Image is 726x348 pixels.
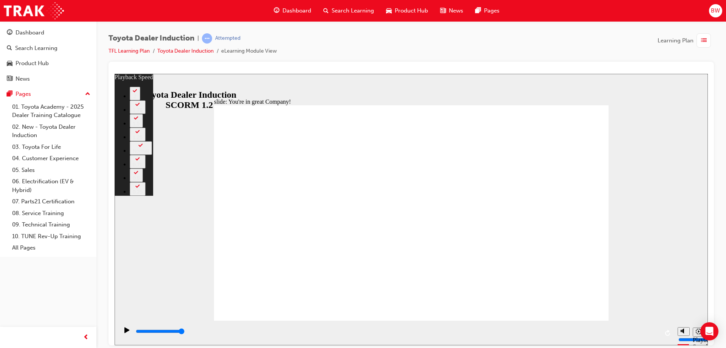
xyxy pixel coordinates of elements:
[9,121,93,141] a: 02. New - Toyota Dealer Induction
[15,44,57,53] div: Search Learning
[395,6,428,15] span: Product Hub
[578,263,589,276] div: Playback Speed
[7,30,12,36] span: guage-icon
[7,60,12,67] span: car-icon
[157,48,214,54] a: Toyota Dealer Induction
[434,3,469,19] a: news-iconNews
[109,34,194,43] span: Toyota Dealer Induction
[563,253,575,262] button: Mute (Ctrl+Alt+M)
[16,90,31,98] div: Pages
[9,164,93,176] a: 05. Sales
[449,6,463,15] span: News
[3,56,93,70] a: Product Hub
[3,87,93,101] button: Pages
[109,48,150,54] a: TFL Learning Plan
[440,6,446,16] span: news-icon
[3,24,93,87] button: DashboardSearch LearningProduct HubNews
[323,6,329,16] span: search-icon
[221,47,277,56] li: eLearning Module View
[548,254,559,265] button: Replay (Ctrl+Alt+R)
[9,242,93,254] a: All Pages
[18,20,23,25] div: 2
[380,3,434,19] a: car-iconProduct Hub
[9,219,93,231] a: 09. Technical Training
[215,35,240,42] div: Attempted
[475,6,481,16] span: pages-icon
[9,141,93,153] a: 03. Toyota For Life
[9,231,93,242] a: 10. TUNE Rev-Up Training
[386,6,392,16] span: car-icon
[484,6,500,15] span: Pages
[332,6,374,15] span: Search Learning
[21,254,70,261] input: slide progress
[197,34,199,43] span: |
[83,333,89,342] span: prev-icon
[9,208,93,219] a: 08. Service Training
[711,6,720,15] span: BW
[7,91,12,98] span: pages-icon
[4,2,64,19] img: Trak
[658,33,714,48] button: Learning Plan
[658,36,693,45] span: Learning Plan
[3,26,93,40] a: Dashboard
[578,254,590,263] button: Playback speed
[7,45,12,52] span: search-icon
[7,76,12,83] span: news-icon
[709,4,722,17] button: BW
[202,33,212,44] span: learningRecordVerb_ATTEMPT-icon
[3,41,93,55] a: Search Learning
[16,28,44,37] div: Dashboard
[9,101,93,121] a: 01. Toyota Academy - 2025 Dealer Training Catalogue
[16,59,49,68] div: Product Hub
[268,3,317,19] a: guage-iconDashboard
[9,153,93,164] a: 04. Customer Experience
[274,6,279,16] span: guage-icon
[700,322,718,340] div: Open Intercom Messenger
[701,36,707,45] span: list-icon
[317,3,380,19] a: search-iconSearch Learning
[16,75,30,83] div: News
[3,72,93,86] a: News
[85,89,90,99] span: up-icon
[469,3,506,19] a: pages-iconPages
[4,247,559,272] div: playback controls
[564,263,613,269] input: volume
[9,196,93,208] a: 07. Parts21 Certification
[9,176,93,196] a: 06. Electrification (EV & Hybrid)
[4,253,17,266] button: Play (Ctrl+Alt+P)
[15,13,26,27] button: 2
[282,6,311,15] span: Dashboard
[559,247,589,272] div: misc controls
